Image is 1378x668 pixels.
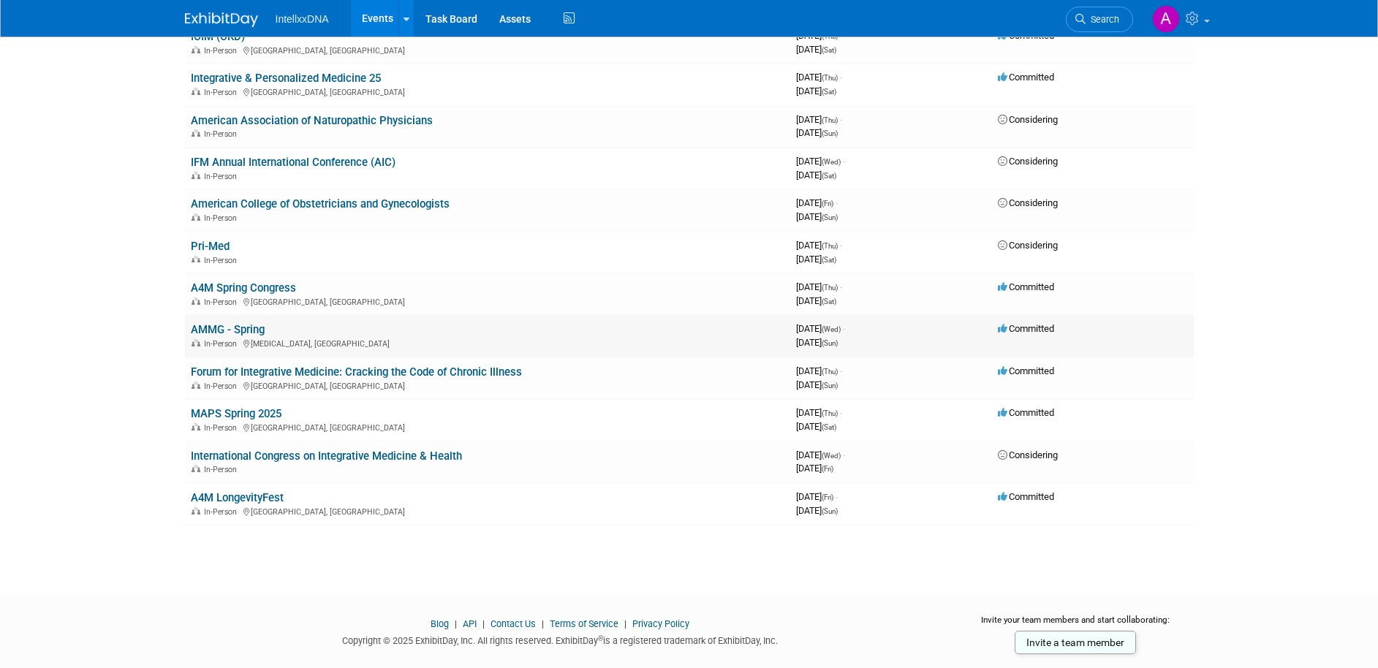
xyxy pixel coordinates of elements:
[192,129,200,137] img: In-Person Event
[796,449,845,460] span: [DATE]
[822,423,836,431] span: (Sat)
[204,46,241,56] span: In-Person
[451,618,461,629] span: |
[621,618,630,629] span: |
[822,88,836,96] span: (Sat)
[191,156,395,169] a: IFM Annual International Conference (AIC)
[191,86,784,97] div: [GEOGRAPHIC_DATA], [GEOGRAPHIC_DATA]
[796,44,836,55] span: [DATE]
[958,614,1194,636] div: Invite your team members and start collaborating:
[796,86,836,96] span: [DATE]
[192,465,200,472] img: In-Person Event
[843,449,845,460] span: -
[191,197,450,210] a: American College of Obstetricians and Gynecologists
[796,407,842,418] span: [DATE]
[836,491,838,502] span: -
[192,172,200,179] img: In-Person Event
[192,297,200,305] img: In-Person Event
[998,323,1054,334] span: Committed
[822,368,838,376] span: (Thu)
[998,114,1058,125] span: Considering
[204,213,241,223] span: In-Person
[822,74,838,82] span: (Thu)
[998,281,1054,292] span: Committed
[822,129,838,137] span: (Sun)
[822,325,841,333] span: (Wed)
[796,421,836,432] span: [DATE]
[192,339,200,346] img: In-Person Event
[204,465,241,474] span: In-Person
[185,12,258,27] img: ExhibitDay
[191,449,462,463] a: International Congress on Integrative Medicine & Health
[204,423,241,433] span: In-Person
[796,295,836,306] span: [DATE]
[276,13,329,25] span: IntellxxDNA
[796,463,833,474] span: [DATE]
[185,631,936,648] div: Copyright © 2025 ExhibitDay, Inc. All rights reserved. ExhibitDay is a registered trademark of Ex...
[796,505,838,516] span: [DATE]
[191,505,784,517] div: [GEOGRAPHIC_DATA], [GEOGRAPHIC_DATA]
[204,382,241,391] span: In-Person
[796,491,838,502] span: [DATE]
[998,156,1058,167] span: Considering
[191,337,784,349] div: [MEDICAL_DATA], [GEOGRAPHIC_DATA]
[204,297,241,307] span: In-Person
[822,32,838,40] span: (Thu)
[796,240,842,251] span: [DATE]
[204,129,241,139] span: In-Person
[840,72,842,83] span: -
[191,72,381,85] a: Integrative & Personalized Medicine 25
[796,211,838,222] span: [DATE]
[998,197,1058,208] span: Considering
[796,379,838,390] span: [DATE]
[822,172,836,180] span: (Sat)
[796,323,845,334] span: [DATE]
[822,507,838,515] span: (Sun)
[1015,631,1136,654] a: Invite a team member
[998,491,1054,502] span: Committed
[192,507,200,515] img: In-Person Event
[1152,5,1180,33] img: Andrea Sanchez
[632,618,689,629] a: Privacy Policy
[822,158,841,166] span: (Wed)
[998,30,1054,41] span: Committed
[191,281,296,295] a: A4M Spring Congress
[840,365,842,376] span: -
[796,72,842,83] span: [DATE]
[822,213,838,221] span: (Sun)
[204,339,241,349] span: In-Person
[598,634,603,642] sup: ®
[822,284,838,292] span: (Thu)
[998,240,1058,251] span: Considering
[822,493,833,501] span: (Fri)
[192,423,200,430] img: In-Person Event
[843,323,845,334] span: -
[191,365,522,379] a: Forum for Integrative Medicine: Cracking the Code of Chronic Illness
[822,452,841,460] span: (Wed)
[191,491,284,504] a: A4M LongevityFest
[191,421,784,433] div: [GEOGRAPHIC_DATA], [GEOGRAPHIC_DATA]
[796,197,838,208] span: [DATE]
[796,30,842,41] span: [DATE]
[550,618,618,629] a: Terms of Service
[998,407,1054,418] span: Committed
[463,618,477,629] a: API
[191,407,281,420] a: MAPS Spring 2025
[822,256,836,264] span: (Sat)
[192,213,200,221] img: In-Person Event
[796,281,842,292] span: [DATE]
[191,114,433,127] a: American Association of Naturopathic Physicians
[822,409,838,417] span: (Thu)
[538,618,548,629] span: |
[191,323,265,336] a: AMMG - Spring
[431,618,449,629] a: Blog
[796,254,836,265] span: [DATE]
[840,240,842,251] span: -
[822,200,833,208] span: (Fri)
[192,46,200,53] img: In-Person Event
[843,156,845,167] span: -
[191,30,245,43] a: ICIM (CKD)
[191,295,784,307] div: [GEOGRAPHIC_DATA], [GEOGRAPHIC_DATA]
[822,116,838,124] span: (Thu)
[1066,7,1133,32] a: Search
